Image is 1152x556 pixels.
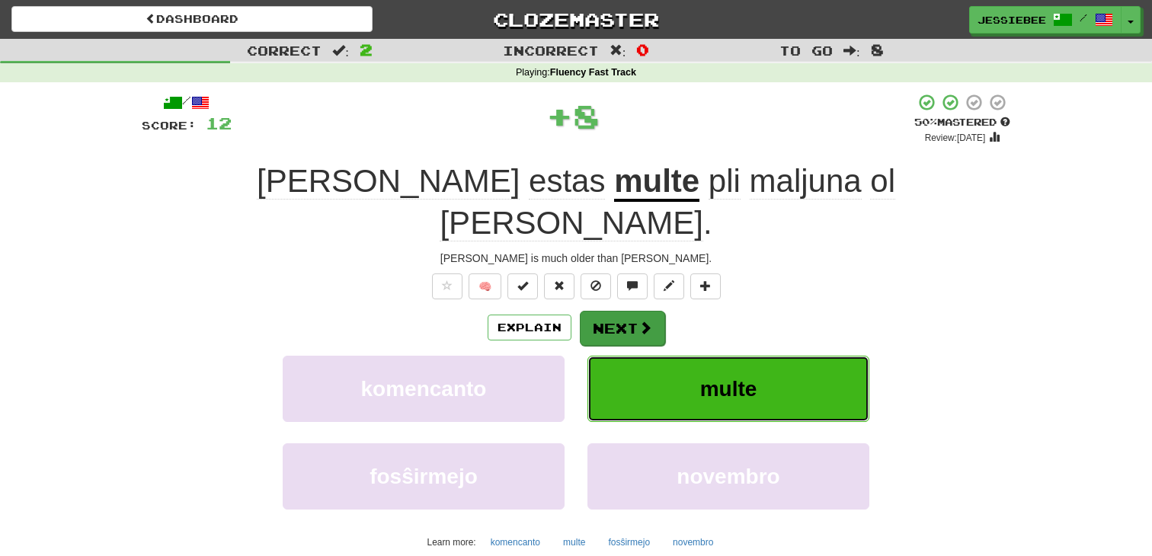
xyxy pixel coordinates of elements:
div: Mastered [914,116,1010,129]
span: . [440,163,895,241]
span: maljuna [750,163,862,200]
span: : [843,44,860,57]
span: estas [529,163,605,200]
span: 8 [871,40,884,59]
span: + [546,93,573,139]
button: Set this sentence to 100% Mastered (alt+m) [507,273,538,299]
button: multe [587,356,869,422]
span: : [332,44,349,57]
button: multe [555,531,594,554]
span: 12 [206,113,232,133]
a: Dashboard [11,6,373,32]
span: [PERSON_NAME] [257,163,520,200]
button: Discuss sentence (alt+u) [617,273,648,299]
span: novembro [677,465,779,488]
div: [PERSON_NAME] is much older than [PERSON_NAME]. [142,251,1010,266]
span: jessiebee [978,13,1046,27]
button: Add to collection (alt+a) [690,273,721,299]
button: Next [580,311,665,346]
span: 50 % [914,116,937,128]
button: Explain [488,315,571,340]
span: [PERSON_NAME] [440,205,702,241]
span: pli [709,163,741,200]
button: fosŝirmejo [283,443,565,510]
span: komencanto [361,377,487,401]
u: multe [614,163,699,202]
span: 0 [636,40,649,59]
button: Favorite sentence (alt+f) [432,273,462,299]
button: novembro [664,531,722,554]
span: 8 [573,97,600,135]
span: Incorrect [503,43,599,58]
span: / [1080,12,1087,23]
span: : [610,44,626,57]
button: novembro [587,443,869,510]
span: To go [779,43,833,58]
button: komencanto [482,531,549,554]
a: Clozemaster [395,6,757,33]
span: Correct [247,43,322,58]
span: multe [700,377,757,401]
strong: Fluency Fast Track [550,67,636,78]
span: 2 [360,40,373,59]
button: komencanto [283,356,565,422]
button: fosŝirmejo [600,531,658,554]
button: 🧠 [469,273,501,299]
div: / [142,93,232,112]
button: Reset to 0% Mastered (alt+r) [544,273,574,299]
span: ol [870,163,895,200]
small: Review: [DATE] [925,133,986,143]
button: Edit sentence (alt+d) [654,273,684,299]
small: Learn more: [427,537,476,548]
a: jessiebee / [969,6,1122,34]
span: Score: [142,119,197,132]
button: Ignore sentence (alt+i) [581,273,611,299]
span: fosŝirmejo [370,465,478,488]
